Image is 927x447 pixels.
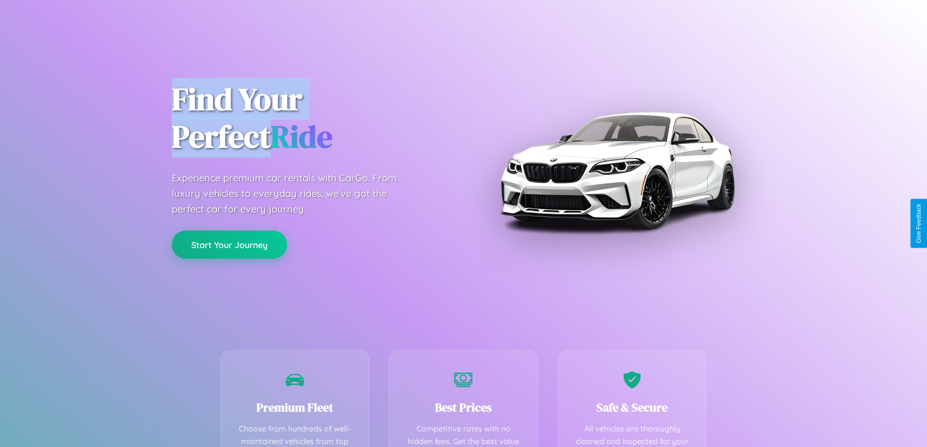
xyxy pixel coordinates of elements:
[915,204,922,243] div: Give Feedback
[236,399,355,415] h3: Premium Fleet
[573,399,692,415] h3: Safe & Secure
[172,170,415,217] p: Experience premium car rentals with CarGo. From luxury vehicles to everyday rides, we've got the ...
[271,115,332,158] span: Ride
[404,399,523,415] h3: Best Prices
[172,231,287,259] button: Start Your Journey
[495,49,739,292] img: Premium BMW car rental vehicle
[172,81,449,156] h1: Find Your Perfect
